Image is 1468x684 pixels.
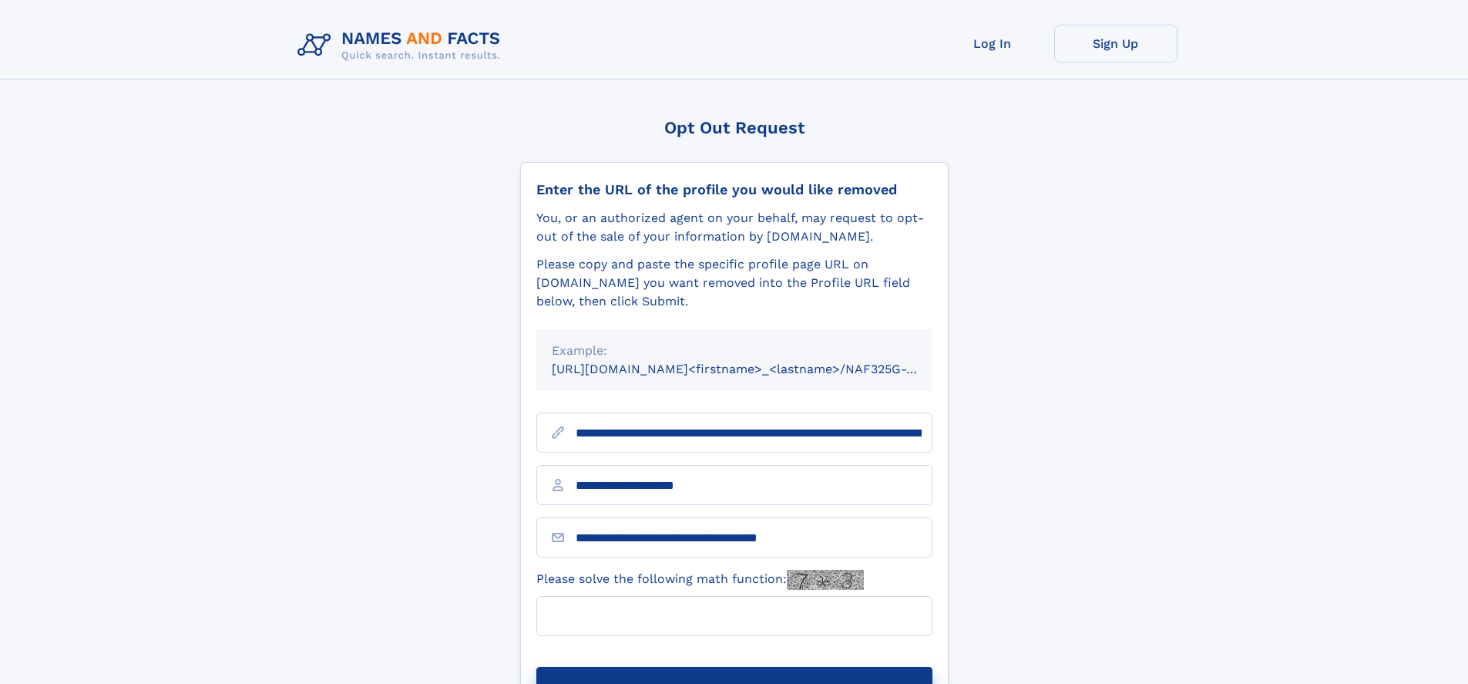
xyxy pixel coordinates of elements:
div: Example: [552,342,917,360]
img: Logo Names and Facts [291,25,513,66]
div: You, or an authorized agent on your behalf, may request to opt-out of the sale of your informatio... [536,209,932,246]
div: Opt Out Request [520,118,949,137]
div: Please copy and paste the specific profile page URL on [DOMAIN_NAME] you want removed into the Pr... [536,255,932,311]
label: Please solve the following math function: [536,570,864,590]
a: Log In [931,25,1054,62]
small: [URL][DOMAIN_NAME]<firstname>_<lastname>/NAF325G-xxxxxxxx [552,362,962,376]
div: Enter the URL of the profile you would like removed [536,181,932,198]
a: Sign Up [1054,25,1177,62]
